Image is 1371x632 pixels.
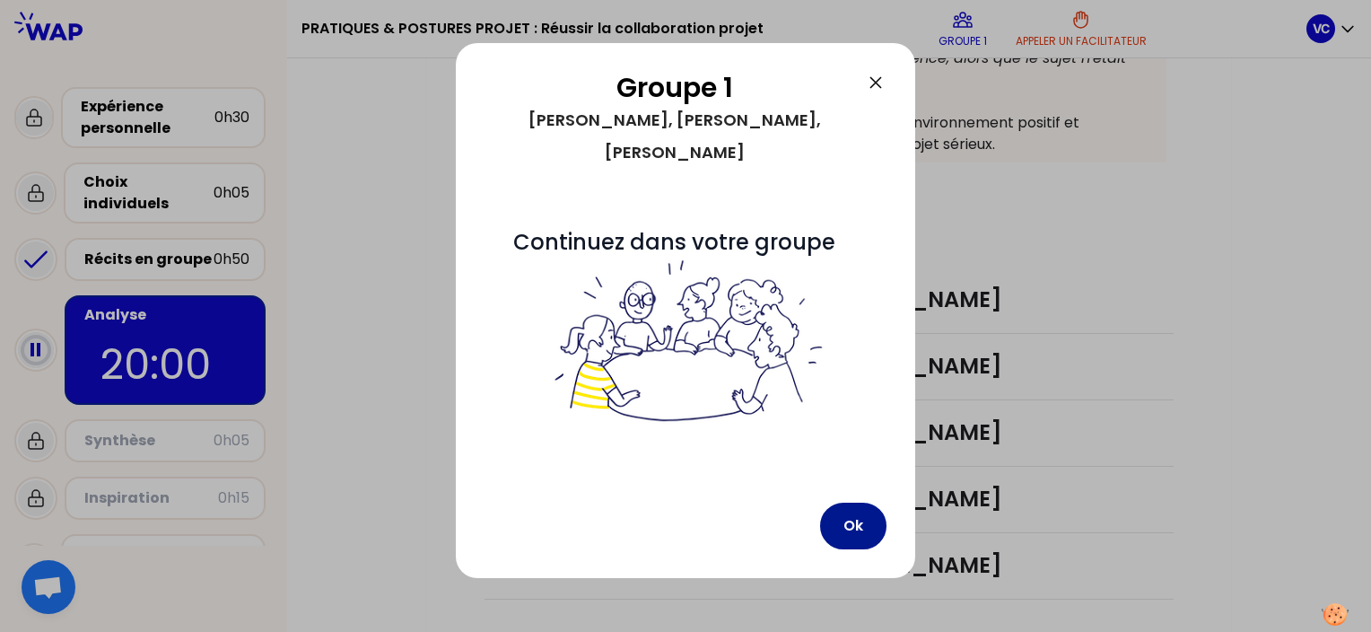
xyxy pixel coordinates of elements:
[545,257,826,427] img: filesOfInstructions%2Fbienvenue%20dans%20votre%20groupe%20-%20petit.png
[820,503,886,549] button: Ok
[513,227,858,427] span: Continuez dans votre groupe
[485,104,865,169] div: [PERSON_NAME], [PERSON_NAME], [PERSON_NAME]
[485,72,865,104] h2: Groupe 1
